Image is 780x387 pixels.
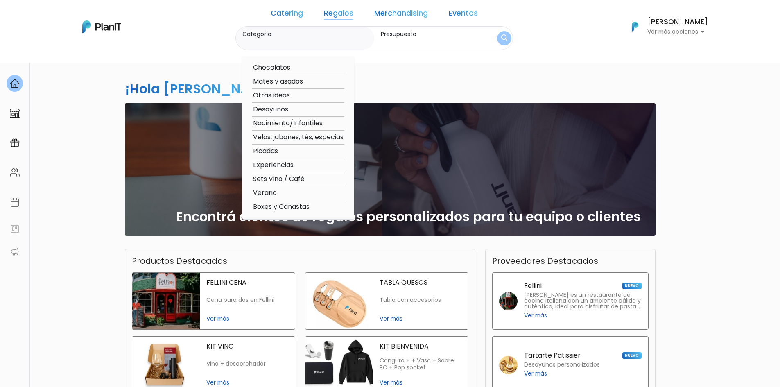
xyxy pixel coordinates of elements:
div: ¿Necesitás ayuda? [42,8,118,24]
option: Picadas [252,146,344,156]
p: KIT VINO [206,343,288,350]
img: campaigns-02234683943229c281be62815700db0a1741e53638e28bf9629b52c665b00959.svg [10,138,20,148]
img: feedback-78b5a0c8f98aac82b08bfc38622c3050aee476f2c9584af64705fc4e61158814.svg [10,224,20,234]
option: Chocolates [252,63,344,73]
img: fellini [499,292,518,310]
p: Fellini [524,283,542,289]
option: Experiencias [252,160,344,170]
img: search_button-432b6d5273f82d61273b3651a40e1bd1b912527efae98b1b7a1b2c0702e16a8d.svg [501,34,507,42]
img: tabla quesos [305,273,373,329]
p: Canguro + + Vaso + Sobre PC + Pop socket [380,357,461,371]
option: Nacimiento/Infantiles [252,118,344,129]
a: fellini cena FELLINI CENA Cena para dos en Fellini Ver más [132,272,295,330]
p: Desayunos personalizados [524,362,600,368]
a: Fellini NUEVO [PERSON_NAME] es un restaurante de cocina italiana con un ambiente cálido y auténti... [492,272,649,330]
img: home-e721727adea9d79c4d83392d1f703f7f8bce08238fde08b1acbfd93340b81755.svg [10,79,20,88]
h3: Productos Destacados [132,256,227,266]
a: Catering [271,10,303,20]
h2: ¡Hola [PERSON_NAME]! [125,79,280,98]
p: Vino + descorchador [206,360,288,367]
span: Ver más [206,378,288,387]
img: PlanIt Logo [626,18,644,36]
img: calendar-87d922413cdce8b2cf7b7f5f62616a5cf9e4887200fb71536465627b3292af00.svg [10,197,20,207]
a: Merchandising [374,10,428,20]
option: Velas, jabones, tés, especias [252,132,344,143]
p: [PERSON_NAME] es un restaurante de cocina italiana con un ambiente cálido y auténtico, ideal para... [524,292,642,310]
span: Ver más [380,378,461,387]
a: Regalos [324,10,353,20]
option: Verano [252,188,344,198]
button: PlanIt Logo [PERSON_NAME] Ver más opciones [621,16,708,37]
label: Categoría [242,30,371,38]
span: NUEVO [622,283,641,289]
span: NUEVO [622,352,641,359]
p: Ver más opciones [647,29,708,35]
p: Tabla con accesorios [380,296,461,303]
span: Ver más [380,315,461,323]
option: Mates y asados [252,77,344,87]
a: Eventos [449,10,478,20]
option: Boxes y Canastas [252,202,344,212]
img: tartarte patissier [499,356,518,374]
span: Ver más [524,369,547,378]
h3: Proveedores Destacados [492,256,598,266]
img: marketplace-4ceaa7011d94191e9ded77b95e3339b90024bf715f7c57f8cf31f2d8c509eaba.svg [10,108,20,118]
option: Otras ideas [252,91,344,101]
option: Sets Vino / Café [252,174,344,184]
h2: Encontrá cientos de regalos personalizados para tu equipo o clientes [176,209,641,224]
img: PlanIt Logo [82,20,121,33]
span: Ver más [206,315,288,323]
h6: [PERSON_NAME] [647,18,708,26]
p: FELLINI CENA [206,279,288,286]
p: Tartarte Patissier [524,352,581,359]
a: tabla quesos TABLA QUESOS Tabla con accesorios Ver más [305,272,468,330]
p: TABLA QUESOS [380,279,461,286]
img: partners-52edf745621dab592f3b2c58e3bca9d71375a7ef29c3b500c9f145b62cc070d4.svg [10,247,20,257]
p: KIT BIENVENIDA [380,343,461,350]
img: fellini cena [132,273,200,329]
img: people-662611757002400ad9ed0e3c099ab2801c6687ba6c219adb57efc949bc21e19d.svg [10,167,20,177]
span: Ver más [524,311,547,320]
p: Cena para dos en Fellini [206,296,288,303]
label: Presupuesto [381,30,482,38]
option: Desayunos [252,104,344,115]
